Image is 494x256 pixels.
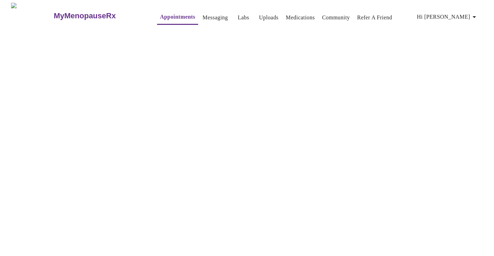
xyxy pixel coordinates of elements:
[286,13,315,22] a: Medications
[203,13,228,22] a: Messaging
[200,11,231,25] button: Messaging
[54,11,116,20] h3: MyMenopauseRx
[53,4,143,28] a: MyMenopauseRx
[414,10,481,24] button: Hi [PERSON_NAME]
[357,13,393,22] a: Refer a Friend
[319,11,353,25] button: Community
[238,13,249,22] a: Labs
[11,3,53,29] img: MyMenopauseRx Logo
[256,11,281,25] button: Uploads
[355,11,395,25] button: Refer a Friend
[157,10,198,25] button: Appointments
[417,12,478,22] span: Hi [PERSON_NAME]
[160,12,195,22] a: Appointments
[259,13,279,22] a: Uploads
[283,11,318,25] button: Medications
[322,13,350,22] a: Community
[232,11,254,25] button: Labs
